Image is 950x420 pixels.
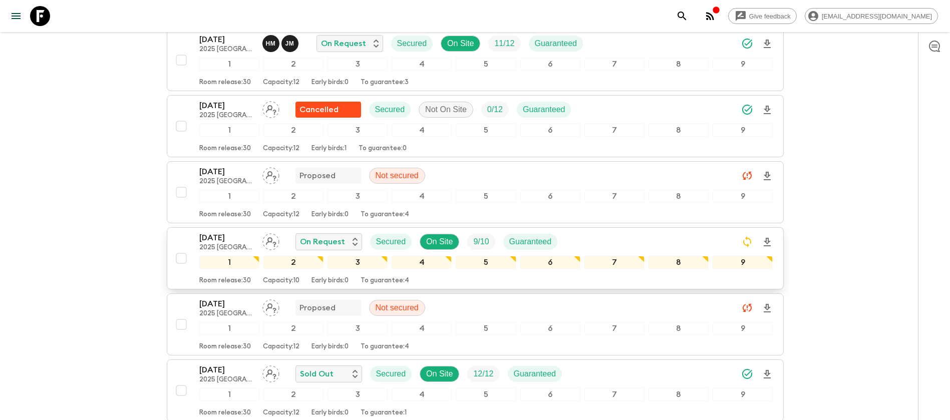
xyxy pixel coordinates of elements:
[420,366,459,382] div: On Site
[300,368,334,380] p: Sold Out
[311,145,347,153] p: Early birds: 1
[375,104,405,116] p: Secured
[262,170,279,178] span: Assign pack leader
[392,124,452,137] div: 4
[263,322,324,335] div: 2
[199,100,254,112] p: [DATE]
[199,166,254,178] p: [DATE]
[456,58,516,71] div: 5
[713,124,773,137] div: 9
[199,46,254,54] p: 2025 [GEOGRAPHIC_DATA] (Jun - Nov)
[328,388,388,401] div: 3
[321,38,366,50] p: On Request
[761,104,773,116] svg: Download Onboarding
[741,38,753,50] svg: Synced Successfully
[361,211,409,219] p: To guarantee: 4
[520,58,580,71] div: 6
[520,124,580,137] div: 6
[376,302,419,314] p: Not secured
[199,343,251,351] p: Room release: 30
[467,234,495,250] div: Trip Fill
[266,40,276,48] p: H M
[728,8,797,24] a: Give feedback
[376,170,419,182] p: Not secured
[311,79,349,87] p: Early birds: 0
[311,409,349,417] p: Early birds: 0
[426,368,453,380] p: On Site
[199,178,254,186] p: 2025 [GEOGRAPHIC_DATA] (Jun - Nov)
[481,102,509,118] div: Trip Fill
[456,124,516,137] div: 5
[299,302,336,314] p: Proposed
[713,256,773,269] div: 9
[392,388,452,401] div: 4
[199,124,259,137] div: 1
[199,34,254,46] p: [DATE]
[328,322,388,335] div: 3
[311,343,349,351] p: Early birds: 0
[520,190,580,203] div: 6
[392,190,452,203] div: 4
[420,234,459,250] div: On Site
[370,366,412,382] div: Secured
[199,79,251,87] p: Room release: 30
[741,170,753,182] svg: Unable to sync - Check prices and secured
[199,364,254,376] p: [DATE]
[299,170,336,182] p: Proposed
[263,409,299,417] p: Capacity: 12
[167,227,784,289] button: [DATE]2025 [GEOGRAPHIC_DATA] (Jun - Nov)Assign pack leaderOn RequestSecuredOn SiteTrip FillGuaran...
[392,58,452,71] div: 4
[263,277,299,285] p: Capacity: 10
[584,322,645,335] div: 7
[263,256,324,269] div: 2
[441,36,480,52] div: On Site
[426,236,453,248] p: On Site
[263,343,299,351] p: Capacity: 12
[199,322,259,335] div: 1
[419,102,473,118] div: Not On Site
[199,256,259,269] div: 1
[649,256,709,269] div: 8
[285,40,294,48] p: J M
[447,38,474,50] p: On Site
[456,322,516,335] div: 5
[199,388,259,401] div: 1
[199,211,251,219] p: Room release: 30
[311,211,349,219] p: Early birds: 0
[361,79,409,87] p: To guarantee: 3
[199,232,254,244] p: [DATE]
[262,104,279,112] span: Assign pack leader
[649,322,709,335] div: 8
[263,79,299,87] p: Capacity: 12
[473,236,489,248] p: 9 / 10
[199,58,259,71] div: 1
[761,368,773,380] svg: Download Onboarding
[295,102,361,118] div: Flash Pack cancellation
[535,38,577,50] p: Guaranteed
[805,8,938,24] div: [EMAIL_ADDRESS][DOMAIN_NAME]
[456,256,516,269] div: 5
[761,302,773,314] svg: Download Onboarding
[167,161,784,223] button: [DATE]2025 [GEOGRAPHIC_DATA] (Jun - Nov)Assign pack leaderProposedNot secured123456789Room releas...
[816,13,937,20] span: [EMAIL_ADDRESS][DOMAIN_NAME]
[376,368,406,380] p: Secured
[199,409,251,417] p: Room release: 30
[520,388,580,401] div: 6
[397,38,427,50] p: Secured
[741,302,753,314] svg: Unable to sync - Check prices and secured
[584,58,645,71] div: 7
[199,376,254,384] p: 2025 [GEOGRAPHIC_DATA] (Jun - Nov)
[584,388,645,401] div: 7
[167,293,784,355] button: [DATE]2025 [GEOGRAPHIC_DATA] (Jun - Nov)Assign pack leaderProposedNot secured123456789Room releas...
[263,190,324,203] div: 2
[425,104,467,116] p: Not On Site
[262,236,279,244] span: Assign pack leader
[741,104,753,116] svg: Synced Successfully
[487,104,503,116] p: 0 / 12
[467,366,499,382] div: Trip Fill
[262,368,279,376] span: Assign pack leader
[672,6,692,26] button: search adventures
[369,300,425,316] div: Not secured
[649,388,709,401] div: 8
[744,13,796,20] span: Give feedback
